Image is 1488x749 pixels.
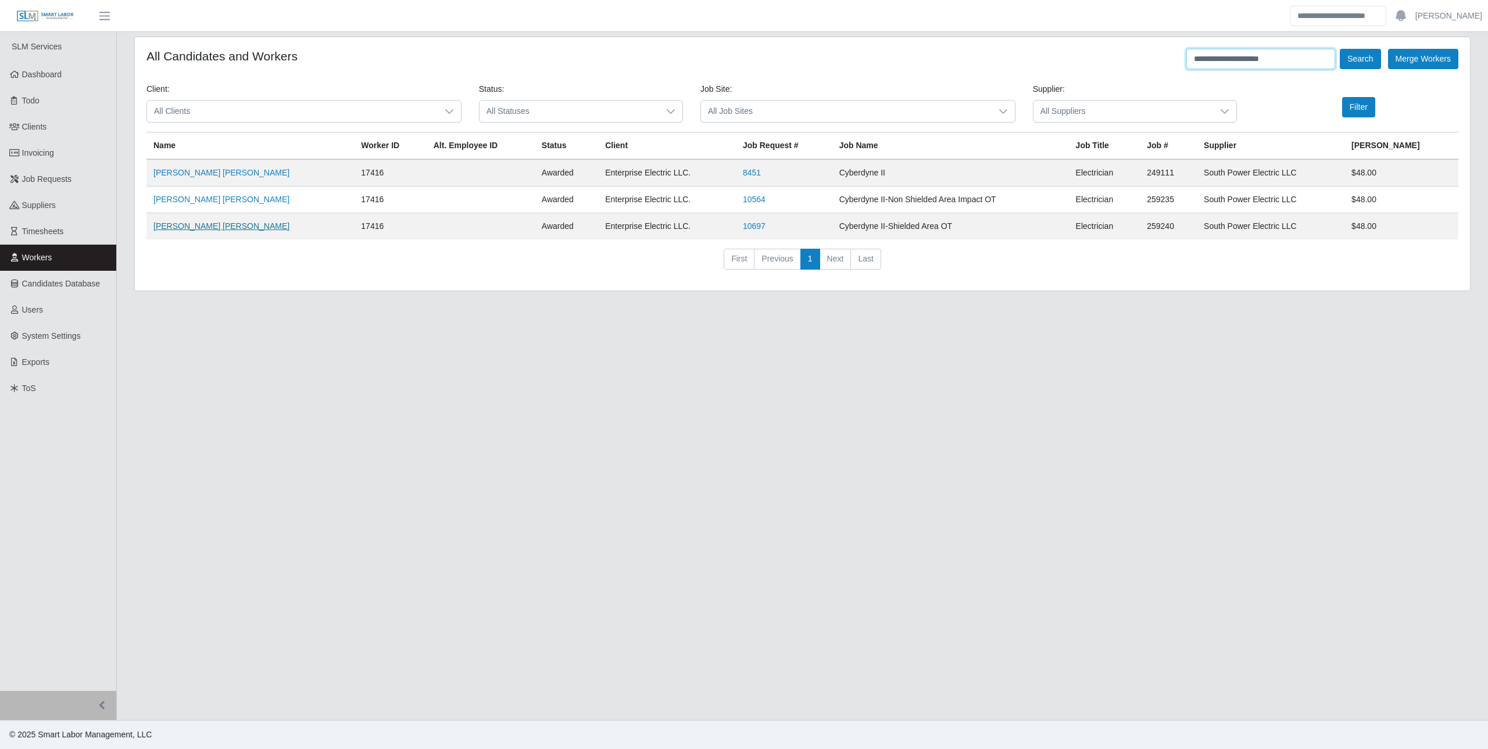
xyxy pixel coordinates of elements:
[1069,213,1140,240] td: Electrician
[9,730,152,739] span: © 2025 Smart Labor Management, LLC
[1415,10,1482,22] a: [PERSON_NAME]
[1388,49,1458,69] button: Merge Workers
[146,249,1458,279] nav: pagination
[16,10,74,23] img: SLM Logo
[22,70,62,79] span: Dashboard
[480,101,659,122] span: All Statuses
[1069,159,1140,187] td: Electrician
[832,213,1069,240] td: Cyberdyne II-Shielded Area OT
[479,83,505,95] label: Status:
[832,132,1069,160] th: Job Name
[1140,159,1197,187] td: 249111
[146,132,354,160] th: Name
[1197,187,1344,213] td: South Power Electric LLC
[598,213,736,240] td: Enterprise Electric LLC.
[743,168,761,177] a: 8451
[22,122,47,131] span: Clients
[153,221,289,231] a: [PERSON_NAME] [PERSON_NAME]
[354,213,426,240] td: 17416
[1069,132,1140,160] th: Job Title
[153,168,289,177] a: [PERSON_NAME] [PERSON_NAME]
[535,132,598,160] th: Status
[1197,159,1344,187] td: South Power Electric LLC
[22,96,40,105] span: Todo
[535,159,598,187] td: awarded
[1197,213,1344,240] td: South Power Electric LLC
[535,187,598,213] td: awarded
[427,132,535,160] th: Alt. Employee ID
[1344,187,1458,213] td: $48.00
[1140,132,1197,160] th: Job #
[354,132,426,160] th: Worker ID
[598,187,736,213] td: Enterprise Electric LLC.
[535,213,598,240] td: awarded
[1033,83,1065,95] label: Supplier:
[1290,6,1386,26] input: Search
[146,49,298,63] h4: All Candidates and Workers
[22,200,56,210] span: Suppliers
[22,305,44,314] span: Users
[700,83,732,95] label: Job Site:
[743,221,766,231] a: 10697
[1342,97,1375,117] button: Filter
[832,187,1069,213] td: Cyberdyne II-Non Shielded Area Impact OT
[598,132,736,160] th: Client
[1140,213,1197,240] td: 259240
[736,132,832,160] th: Job Request #
[1344,213,1458,240] td: $48.00
[1344,159,1458,187] td: $48.00
[701,101,992,122] span: All Job Sites
[22,174,72,184] span: Job Requests
[22,279,101,288] span: Candidates Database
[147,101,438,122] span: All Clients
[800,249,820,270] a: 1
[1033,101,1213,122] span: All Suppliers
[22,227,64,236] span: Timesheets
[22,331,81,341] span: System Settings
[1140,187,1197,213] td: 259235
[1197,132,1344,160] th: Supplier
[22,357,49,367] span: Exports
[1069,187,1140,213] td: Electrician
[354,159,426,187] td: 17416
[153,195,289,204] a: [PERSON_NAME] [PERSON_NAME]
[22,148,54,157] span: Invoicing
[1344,132,1458,160] th: [PERSON_NAME]
[743,195,766,204] a: 10564
[1340,49,1380,69] button: Search
[22,384,36,393] span: ToS
[832,159,1069,187] td: Cyberdyne II
[354,187,426,213] td: 17416
[598,159,736,187] td: Enterprise Electric LLC.
[12,42,62,51] span: SLM Services
[22,253,52,262] span: Workers
[146,83,170,95] label: Client:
